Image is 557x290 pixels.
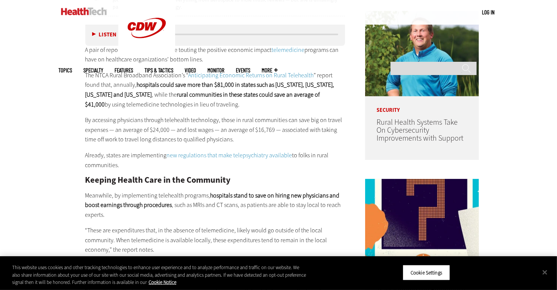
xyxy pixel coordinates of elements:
a: More information about your privacy [149,279,176,285]
p: By accessing physicians through telehealth technology, those in rural communities can save big on... [85,115,345,144]
div: User menu [482,8,495,16]
span: More [262,67,278,73]
a: Video [185,67,196,73]
div: This website uses cookies and other tracking technologies to enhance user experience and to analy... [12,264,306,286]
a: new regulations that make telepsychiatry available [167,151,292,159]
p: The NTCA Rural Broadband Association’s “ ” report found that, annually, , while the by using tele... [85,71,345,109]
a: Rural Health Systems Take On Cybersecurity Improvements with Support [377,117,463,143]
a: Events [236,67,251,73]
a: CDW [118,50,175,58]
p: Already, states are implementing to folks in rural communities. [85,150,345,170]
strong: rural communities in these states could save an average of $41,000 [85,91,320,108]
p: “These are expenditures that, in the absence of telemedicine, likely would go outside of the loca... [85,226,345,255]
img: Home [61,8,107,15]
span: Specialty [84,67,104,73]
button: Close [537,264,553,281]
a: Features [115,67,133,73]
strong: hospitals could save more than $81,000 in states such as [US_STATE], [US_STATE], [US_STATE] and [... [85,81,334,99]
a: Log in [482,9,495,16]
span: Topics [59,67,72,73]
p: Meanwhile, by implementing telehealth programs, , such as MRIs and CT scans, as patients are able... [85,191,345,220]
button: Cookie Settings [403,265,450,281]
strong: hospitals stand to save on hiring new physicians and boost earnings through procedures [85,191,340,209]
a: MonITor [208,67,225,73]
img: illustration of question mark [365,179,479,264]
p: Security [365,96,479,113]
a: Tips & Tactics [145,67,174,73]
h2: Keeping Health Care in the Community [85,176,345,184]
